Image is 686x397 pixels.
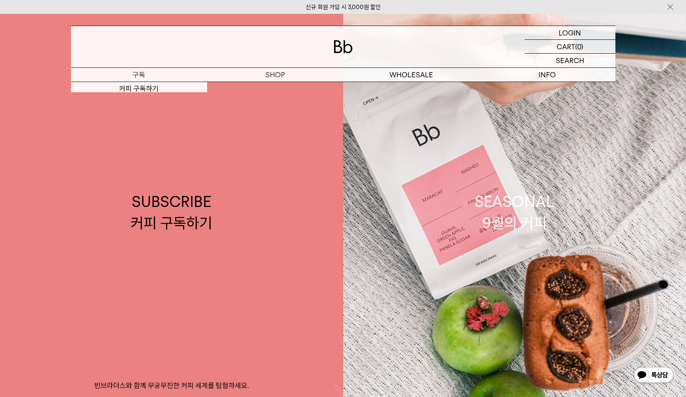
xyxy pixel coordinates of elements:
[575,40,583,53] p: (0)
[306,4,381,11] a: 신규 회원 가입 시 3,000원 할인
[71,68,207,82] a: 구독
[525,40,615,54] a: CART (0)
[71,82,207,95] a: 커피 구독하기
[556,54,584,67] p: SEARCH
[525,26,615,40] a: LOGIN
[475,191,554,233] div: SEASONAL 9월의 커피
[559,26,581,39] p: LOGIN
[131,191,212,233] div: SUBSCRIBE 커피 구독하기
[557,40,575,53] p: CART
[207,68,343,82] a: SHOP
[633,366,674,385] img: 카카오톡 채널 1:1 채팅 버튼
[479,68,615,82] p: INFO
[343,68,479,82] p: WHOLESALE
[334,40,353,53] img: 로고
